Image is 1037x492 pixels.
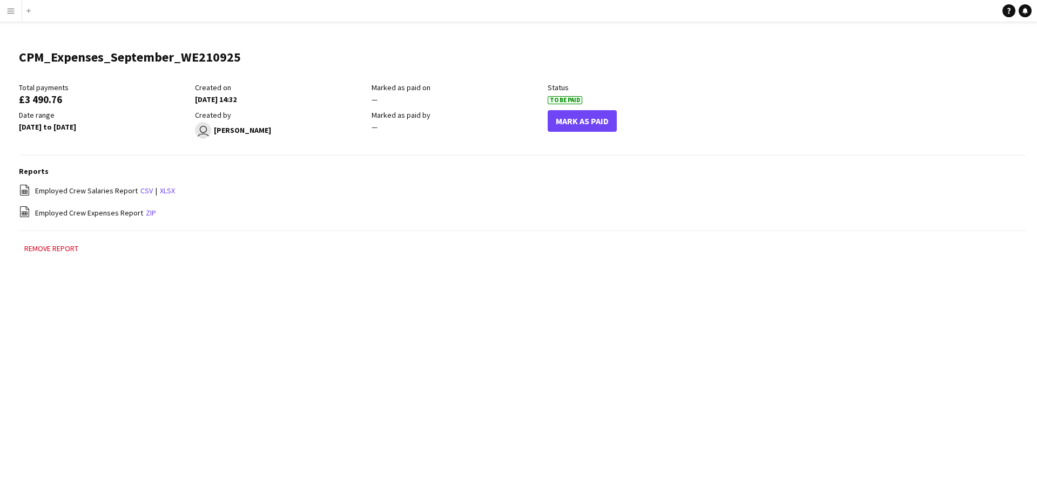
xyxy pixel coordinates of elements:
[35,208,143,218] span: Employed Crew Expenses Report
[19,83,190,92] div: Total payments
[19,122,190,132] div: [DATE] to [DATE]
[372,83,542,92] div: Marked as paid on
[160,186,175,196] a: xlsx
[19,242,84,255] button: Remove report
[19,184,1026,198] div: |
[140,186,153,196] a: csv
[195,110,366,120] div: Created by
[19,110,190,120] div: Date range
[195,83,366,92] div: Created on
[19,49,241,65] h1: CPM_Expenses_September_WE210925
[548,83,718,92] div: Status
[372,122,378,132] span: —
[19,95,190,104] div: £3 490.76
[372,95,378,104] span: —
[146,208,156,218] a: zip
[19,166,1026,176] h3: Reports
[195,122,366,138] div: [PERSON_NAME]
[35,186,138,196] span: Employed Crew Salaries Report
[548,110,617,132] button: Mark As Paid
[372,110,542,120] div: Marked as paid by
[548,96,582,104] span: To Be Paid
[195,95,366,104] div: [DATE] 14:32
